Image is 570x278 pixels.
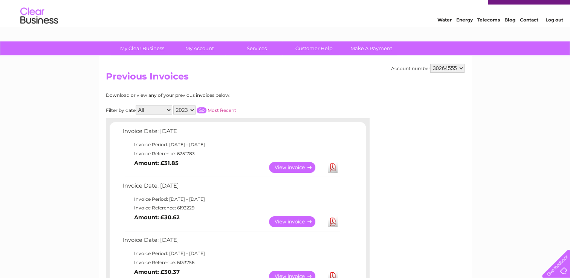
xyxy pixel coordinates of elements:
td: Invoice Date: [DATE] [121,235,341,249]
td: Invoice Period: [DATE] - [DATE] [121,249,341,258]
a: View [269,216,324,227]
a: Blog [504,32,515,38]
td: Invoice Date: [DATE] [121,181,341,195]
a: Services [226,41,288,55]
a: Water [437,32,452,38]
a: Customer Help [283,41,345,55]
a: Make A Payment [340,41,402,55]
a: Contact [520,32,538,38]
div: Download or view any of your previous invoices below. [106,93,304,98]
div: Filter by date [106,105,304,115]
div: Account number [391,64,465,73]
a: View [269,162,324,173]
td: Invoice Period: [DATE] - [DATE] [121,140,341,149]
a: Download [328,216,338,227]
td: Invoice Reference: 6133756 [121,258,341,267]
td: Invoice Reference: 6251783 [121,149,341,158]
h2: Previous Invoices [106,71,465,86]
b: Amount: £30.62 [134,214,180,221]
img: logo.png [20,20,58,43]
a: My Clear Business [111,41,173,55]
a: 0333 014 3131 [428,4,480,13]
b: Amount: £31.85 [134,160,179,166]
a: Energy [456,32,473,38]
b: Amount: £30.37 [134,269,180,275]
td: Invoice Date: [DATE] [121,126,341,140]
a: My Account [168,41,231,55]
a: Most Recent [208,107,236,113]
a: Telecoms [477,32,500,38]
div: Clear Business is a trading name of Verastar Limited (registered in [GEOGRAPHIC_DATA] No. 3667643... [107,4,463,37]
td: Invoice Period: [DATE] - [DATE] [121,195,341,204]
td: Invoice Reference: 6193229 [121,203,341,212]
a: Download [328,162,338,173]
a: Log out [545,32,563,38]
